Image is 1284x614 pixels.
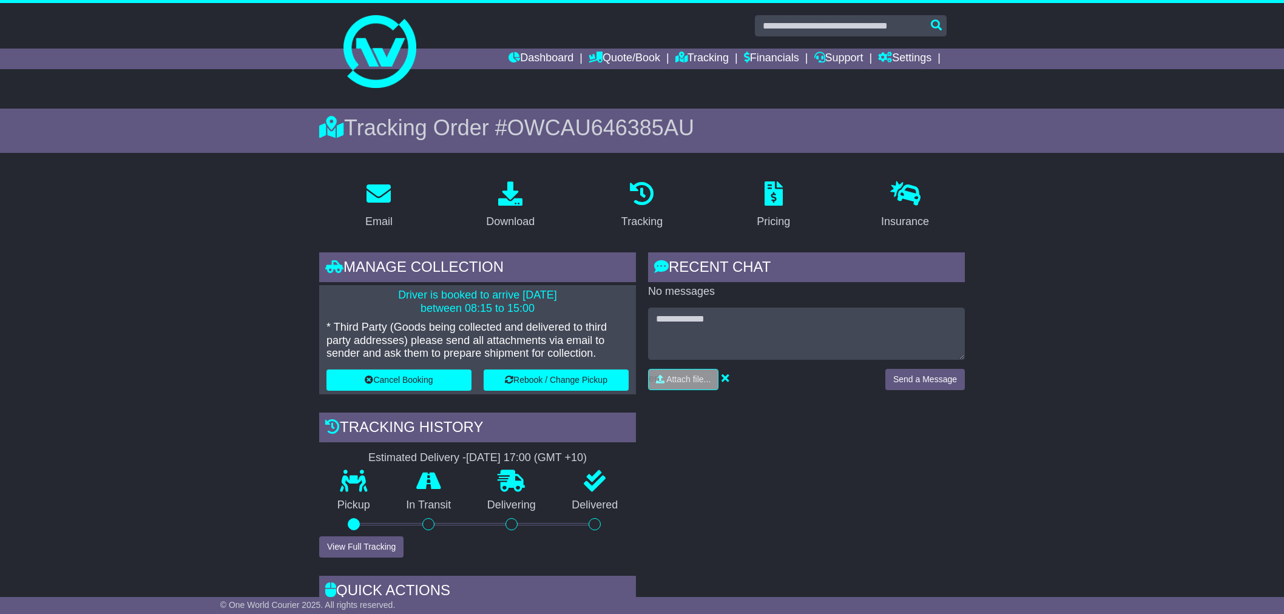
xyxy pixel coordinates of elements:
p: Driver is booked to arrive [DATE] between 08:15 to 15:00 [326,289,629,315]
a: Email [357,177,400,234]
a: Quote/Book [589,49,660,69]
div: [DATE] 17:00 (GMT +10) [466,451,587,465]
div: Manage collection [319,252,636,285]
a: Insurance [873,177,937,234]
a: Download [478,177,542,234]
p: Delivered [554,499,637,512]
a: Pricing [749,177,798,234]
a: Tracking [613,177,671,234]
p: No messages [648,285,965,299]
div: Download [486,214,535,230]
p: * Third Party (Goods being collected and delivered to third party addresses) please send all atta... [326,321,629,360]
span: OWCAU646385AU [507,115,694,140]
div: Pricing [757,214,790,230]
button: Cancel Booking [326,369,471,391]
button: View Full Tracking [319,536,404,558]
div: Tracking Order # [319,115,965,141]
a: Tracking [675,49,729,69]
div: Insurance [881,214,929,230]
div: Quick Actions [319,576,636,609]
p: In Transit [388,499,470,512]
div: RECENT CHAT [648,252,965,285]
div: Estimated Delivery - [319,451,636,465]
div: Tracking [621,214,663,230]
button: Rebook / Change Pickup [484,369,629,391]
a: Support [814,49,863,69]
a: Settings [878,49,931,69]
p: Pickup [319,499,388,512]
span: © One World Courier 2025. All rights reserved. [220,600,396,610]
a: Dashboard [509,49,573,69]
p: Delivering [469,499,554,512]
a: Financials [744,49,799,69]
button: Send a Message [885,369,965,390]
div: Tracking history [319,413,636,445]
div: Email [365,214,393,230]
